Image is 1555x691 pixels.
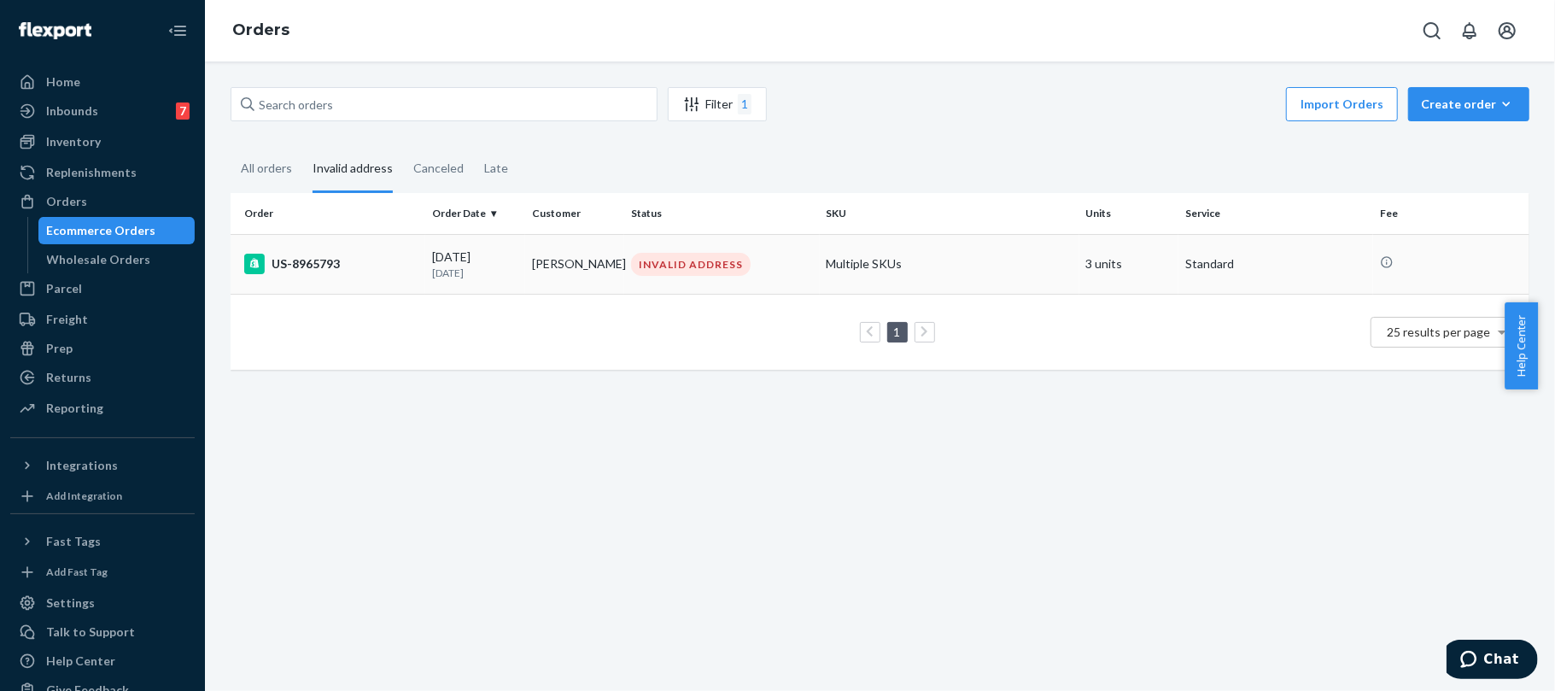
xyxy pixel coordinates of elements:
a: Parcel [10,275,195,302]
th: Order Date [425,193,525,234]
span: 25 results per page [1388,325,1491,339]
a: Inventory [10,128,195,155]
div: Parcel [46,280,82,297]
div: Home [46,73,80,91]
div: Customer [532,206,618,220]
th: Service [1178,193,1373,234]
div: Add Fast Tag [46,565,108,579]
th: Fee [1373,193,1529,234]
td: [PERSON_NAME] [525,234,625,294]
a: Wholesale Orders [38,246,196,273]
div: 7 [176,102,190,120]
div: 1 [738,94,751,114]
a: Page 1 is your current page [891,325,904,339]
img: Flexport logo [19,22,91,39]
div: Inventory [46,133,101,150]
div: Canceled [413,146,464,190]
button: Open account menu [1490,14,1524,48]
td: 3 units [1079,234,1179,294]
div: Inbounds [46,102,98,120]
button: Talk to Support [10,618,195,646]
div: Help Center [46,653,115,670]
a: Home [10,68,195,96]
th: Order [231,193,425,234]
td: Multiple SKUs [820,234,1079,294]
div: Freight [46,311,88,328]
div: Replenishments [46,164,137,181]
th: Units [1079,193,1179,234]
th: SKU [820,193,1079,234]
input: Search orders [231,87,658,121]
div: Settings [46,594,95,612]
button: Create order [1408,87,1529,121]
div: Add Integration [46,489,122,503]
div: Orders [46,193,87,210]
button: Filter [668,87,767,121]
button: Close Navigation [161,14,195,48]
a: Orders [232,20,289,39]
a: Settings [10,589,195,617]
div: Invalid address [313,146,393,193]
div: US-8965793 [244,254,418,274]
div: [DATE] [432,249,518,280]
div: Fast Tags [46,533,101,550]
a: Freight [10,306,195,333]
div: Integrations [46,457,118,474]
p: [DATE] [432,266,518,280]
a: Orders [10,188,195,215]
a: Prep [10,335,195,362]
a: Returns [10,364,195,391]
a: Reporting [10,395,195,422]
div: Returns [46,369,91,386]
button: Fast Tags [10,528,195,555]
div: Wholesale Orders [47,251,151,268]
div: All orders [241,146,292,190]
button: Import Orders [1286,87,1398,121]
ol: breadcrumbs [219,6,303,56]
th: Status [624,193,819,234]
div: Late [484,146,508,190]
div: Talk to Support [46,624,135,641]
button: Integrations [10,452,195,479]
div: Reporting [46,400,103,417]
a: Help Center [10,647,195,675]
p: Standard [1185,255,1366,272]
div: INVALID ADDRESS [631,253,751,276]
a: Replenishments [10,159,195,186]
div: Create order [1421,96,1517,113]
div: Ecommerce Orders [47,222,156,239]
button: Open Search Box [1415,14,1449,48]
button: Help Center [1505,302,1538,389]
iframe: Opens a widget where you can chat to one of our agents [1447,640,1538,682]
a: Ecommerce Orders [38,217,196,244]
a: Inbounds7 [10,97,195,125]
a: Add Integration [10,486,195,507]
div: Filter [669,94,766,114]
a: Add Fast Tag [10,562,195,583]
div: Prep [46,340,73,357]
button: Open notifications [1453,14,1487,48]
